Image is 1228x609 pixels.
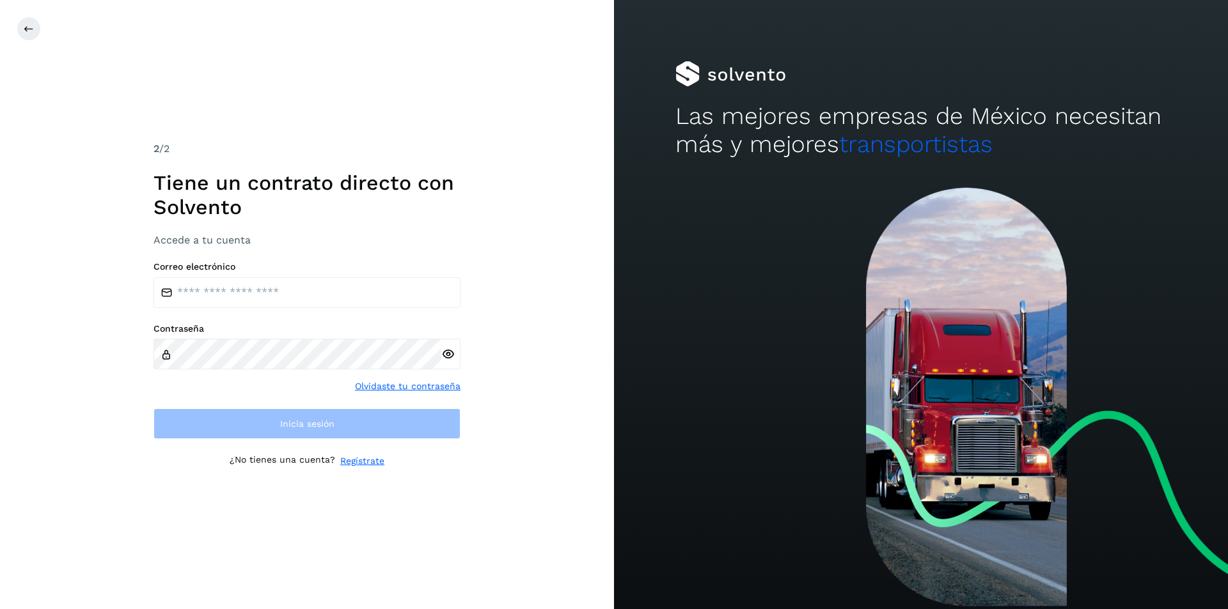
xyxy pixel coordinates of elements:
a: Olvidaste tu contraseña [355,380,460,393]
h1: Tiene un contrato directo con Solvento [153,171,460,220]
span: transportistas [839,130,993,158]
p: ¿No tienes una cuenta? [230,454,335,468]
span: 2 [153,143,159,155]
h2: Las mejores empresas de México necesitan más y mejores [675,102,1167,159]
a: Regístrate [340,454,384,468]
span: Inicia sesión [280,419,335,428]
button: Inicia sesión [153,408,460,439]
h3: Accede a tu cuenta [153,234,460,246]
div: /2 [153,141,460,157]
label: Correo electrónico [153,261,460,272]
label: Contraseña [153,323,460,334]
